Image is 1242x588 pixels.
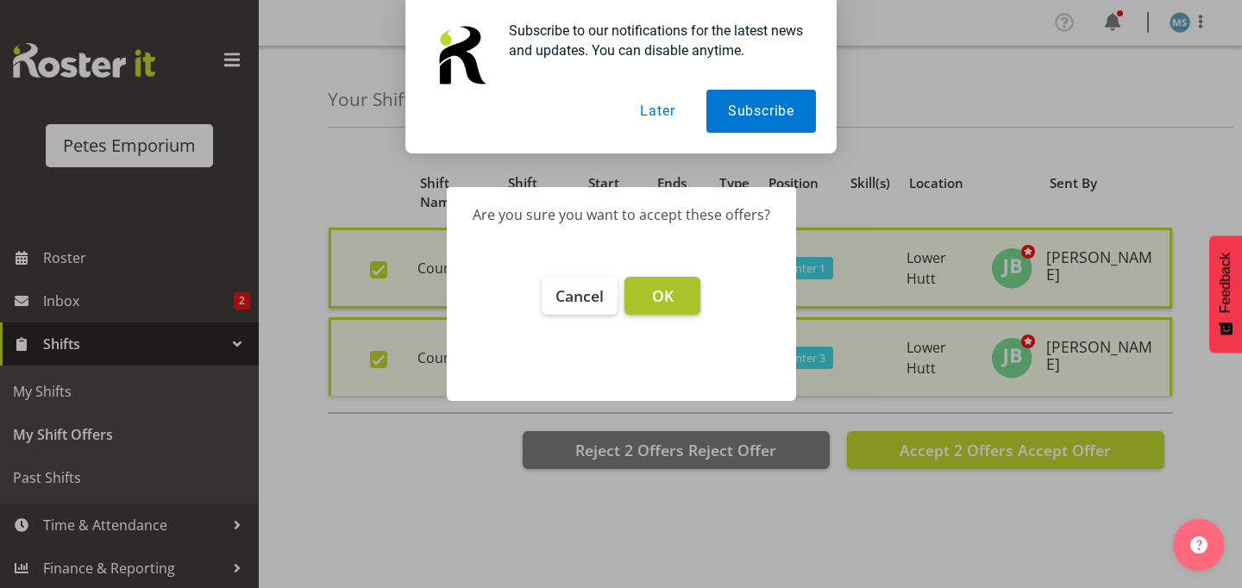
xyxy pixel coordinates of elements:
span: Feedback [1218,253,1233,313]
span: Cancel [555,285,604,306]
div: Are you sure you want to accept these offers? [473,204,770,225]
button: OK [624,277,700,315]
button: Subscribe [706,90,816,133]
img: help-xxl-2.png [1190,536,1207,554]
div: Subscribe to our notifications for the latest news and updates. You can disable anytime. [495,21,816,60]
button: Cancel [542,277,618,315]
img: notification icon [426,21,495,90]
span: OK [652,285,674,306]
button: Feedback - Show survey [1209,235,1242,353]
button: Later [618,90,696,133]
